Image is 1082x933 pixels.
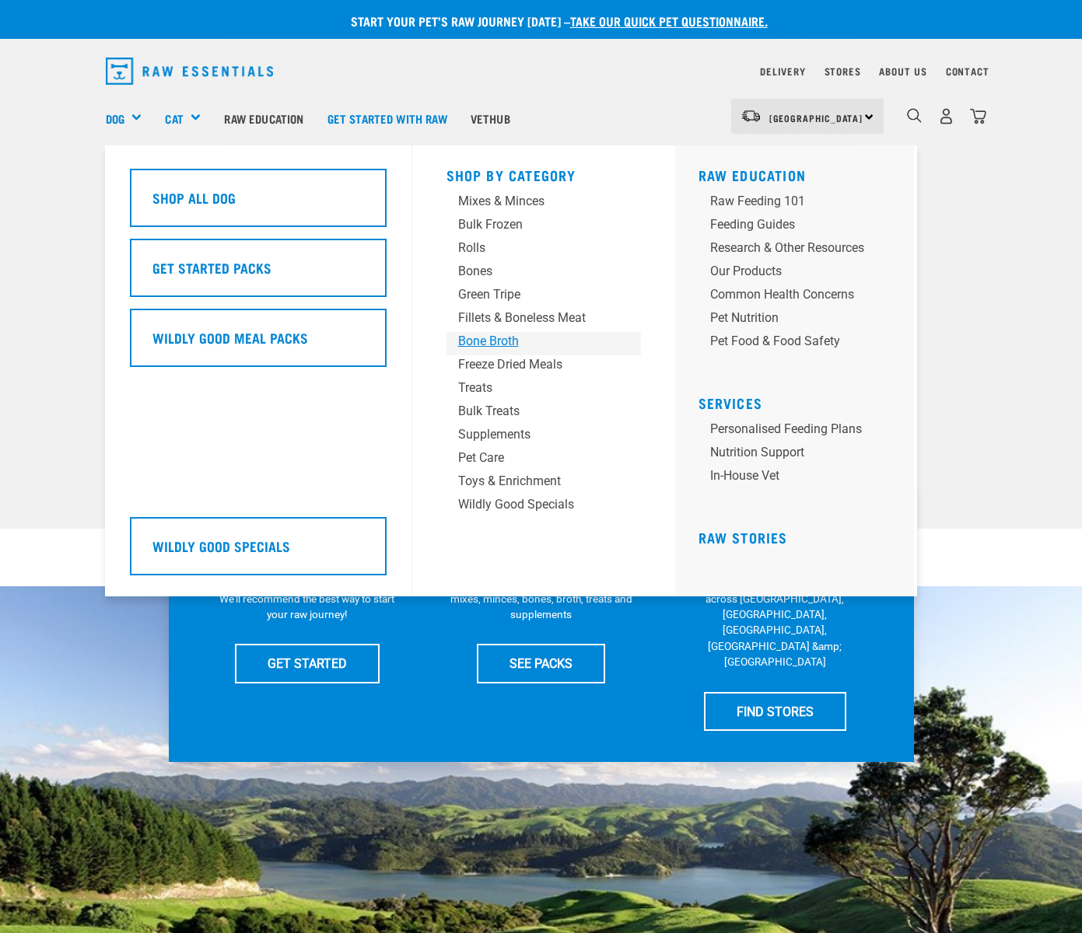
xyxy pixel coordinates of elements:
a: Shop All Dog [130,169,387,239]
img: home-icon@2x.png [970,108,986,124]
a: Dog [106,110,124,128]
div: Raw Feeding 101 [710,192,864,211]
div: Feeding Guides [710,215,864,234]
span: [GEOGRAPHIC_DATA] [769,115,863,121]
div: Treats [458,379,604,397]
div: Freeze Dried Meals [458,355,604,374]
a: Delivery [760,68,805,74]
a: Raw Feeding 101 [699,192,902,215]
a: Contact [946,68,989,74]
div: Mixes & Minces [458,192,604,211]
h5: Wildly Good Meal Packs [152,327,308,348]
img: van-moving.png [741,109,762,123]
div: Pet Nutrition [710,309,864,327]
a: GET STARTED [235,644,380,683]
a: Pet Food & Food Safety [699,332,902,355]
div: Wildly Good Specials [458,495,604,514]
a: Mixes & Minces [446,192,641,215]
a: SEE PACKS [477,644,605,683]
div: Toys & Enrichment [458,472,604,491]
a: Wildly Good Specials [130,517,387,587]
a: Wildly Good Meal Packs [130,309,387,379]
h5: Shop By Category [446,167,641,180]
div: Bulk Frozen [458,215,604,234]
h5: Shop All Dog [152,187,236,208]
nav: dropdown navigation [93,51,989,91]
a: Wildly Good Specials [446,495,641,519]
a: Research & Other Resources [699,239,902,262]
div: Rolls [458,239,604,257]
a: Pet Care [446,449,641,472]
a: Bulk Treats [446,402,641,425]
p: We have 17 stores specialising in raw pet food &amp; nutritional advice across [GEOGRAPHIC_DATA],... [684,559,867,670]
a: In-house vet [699,466,902,490]
a: Fillets & Boneless Meat [446,309,641,332]
a: Stores [825,68,861,74]
a: Bones [446,262,641,285]
a: Treats [446,379,641,402]
a: Get started with Raw [316,87,459,149]
a: Our Products [699,262,902,285]
div: Bones [458,262,604,281]
a: About Us [879,68,926,74]
a: Cat [165,110,183,128]
div: Pet Care [458,449,604,467]
img: home-icon-1@2x.png [907,108,922,123]
a: Rolls [446,239,641,262]
a: Feeding Guides [699,215,902,239]
a: Freeze Dried Meals [446,355,641,379]
div: Green Tripe [458,285,604,304]
a: Vethub [459,87,522,149]
a: Pet Nutrition [699,309,902,332]
a: take our quick pet questionnaire. [570,17,768,24]
h5: Wildly Good Specials [152,536,290,556]
a: Raw Education [699,171,807,179]
a: Green Tripe [446,285,641,309]
a: Get Started Packs [130,239,387,309]
a: Bulk Frozen [446,215,641,239]
div: Supplements [458,425,604,444]
div: Common Health Concerns [710,285,864,304]
a: Common Health Concerns [699,285,902,309]
img: user.png [938,108,954,124]
div: Our Products [710,262,864,281]
a: Supplements [446,425,641,449]
h5: Services [699,395,902,407]
a: Personalised Feeding Plans [699,420,902,443]
div: Bulk Treats [458,402,604,421]
a: Toys & Enrichment [446,472,641,495]
h5: Get Started Packs [152,257,271,278]
div: Pet Food & Food Safety [710,332,864,351]
a: Raw Stories [699,533,788,541]
div: Bone Broth [458,332,604,351]
a: Nutrition Support [699,443,902,466]
img: Raw Essentials Logo [106,58,274,85]
a: FIND STORES [704,692,846,731]
a: Raw Education [212,87,315,149]
div: Research & Other Resources [710,239,864,257]
div: Fillets & Boneless Meat [458,309,604,327]
a: Bone Broth [446,332,641,355]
